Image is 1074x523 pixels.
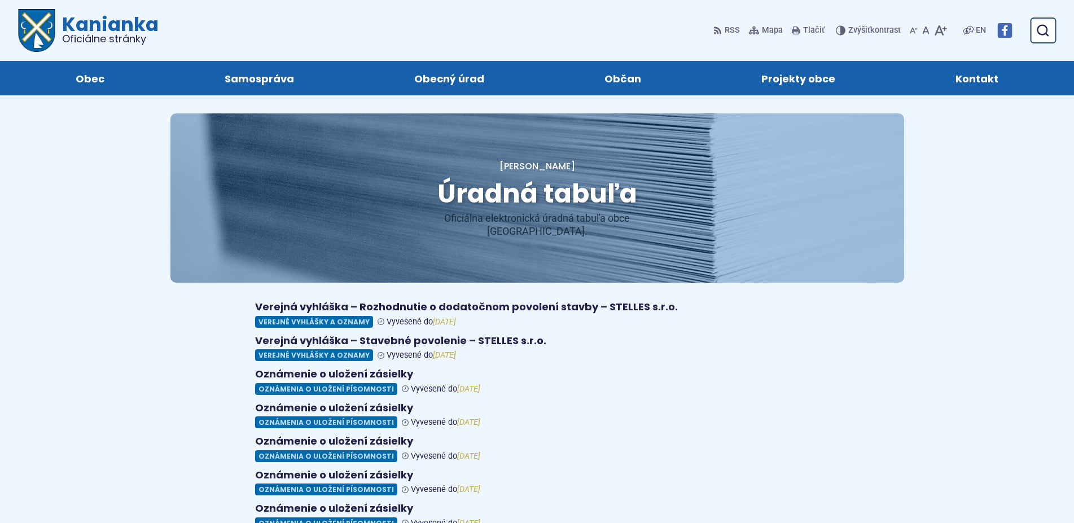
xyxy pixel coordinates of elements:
span: Kontakt [955,61,998,95]
a: Oznámenie o uložení zásielky Oznámenia o uložení písomnosti Vyvesené do[DATE] [255,469,819,496]
span: Úradná tabuľa [437,175,637,212]
h4: Oznámenie o uložení zásielky [255,402,819,415]
img: Prejsť na domovskú stránku [18,9,55,52]
span: Zvýšiť [848,25,870,35]
span: Tlačiť [803,26,825,36]
a: Mapa [747,19,785,42]
span: kontrast [848,26,901,36]
a: EN [974,24,988,37]
h4: Oznámenie o uložení zásielky [255,469,819,482]
a: Logo Kanianka, prejsť na domovskú stránku. [18,9,159,52]
span: Oficiálne stránky [62,34,159,44]
button: Zväčšiť veľkosť písma [932,19,949,42]
h4: Oznámenie o uložení zásielky [255,502,819,515]
span: RSS [725,24,740,37]
button: Zmenšiť veľkosť písma [908,19,920,42]
a: Oznámenie o uložení zásielky Oznámenia o uložení písomnosti Vyvesené do[DATE] [255,435,819,462]
a: Obec [27,61,154,95]
span: Občan [604,61,641,95]
span: Obecný úrad [414,61,484,95]
span: Projekty obce [761,61,835,95]
a: Obecný úrad [366,61,533,95]
button: Nastaviť pôvodnú veľkosť písma [920,19,932,42]
a: Oznámenie o uložení zásielky Oznámenia o uložení písomnosti Vyvesené do[DATE] [255,368,819,395]
span: EN [976,24,986,37]
span: Obec [76,61,104,95]
span: Samospráva [225,61,294,95]
a: Projekty obce [712,61,884,95]
a: Verejná vyhláška – Rozhodnutie o dodatočnom povolení stavby – STELLES s.r.o. Verejné vyhlášky a o... [255,301,819,328]
a: Občan [556,61,690,95]
a: Samospráva [176,61,343,95]
h4: Oznámenie o uložení zásielky [255,435,819,448]
button: Zvýšiťkontrast [836,19,903,42]
span: Kanianka [55,15,159,44]
a: RSS [713,19,742,42]
a: Kontakt [906,61,1047,95]
h4: Verejná vyhláška – Stavebné povolenie – STELLES s.r.o. [255,335,819,348]
a: [PERSON_NAME] [499,160,575,173]
img: Prejsť na Facebook stránku [997,23,1012,38]
span: Mapa [762,24,783,37]
p: Oficiálna elektronická úradná tabuľa obce [GEOGRAPHIC_DATA]. [402,212,673,238]
a: Verejná vyhláška – Stavebné povolenie – STELLES s.r.o. Verejné vyhlášky a oznamy Vyvesené do[DATE] [255,335,819,362]
a: Oznámenie o uložení zásielky Oznámenia o uložení písomnosti Vyvesené do[DATE] [255,402,819,429]
h4: Verejná vyhláška – Rozhodnutie o dodatočnom povolení stavby – STELLES s.r.o. [255,301,819,314]
h4: Oznámenie o uložení zásielky [255,368,819,381]
button: Tlačiť [790,19,827,42]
